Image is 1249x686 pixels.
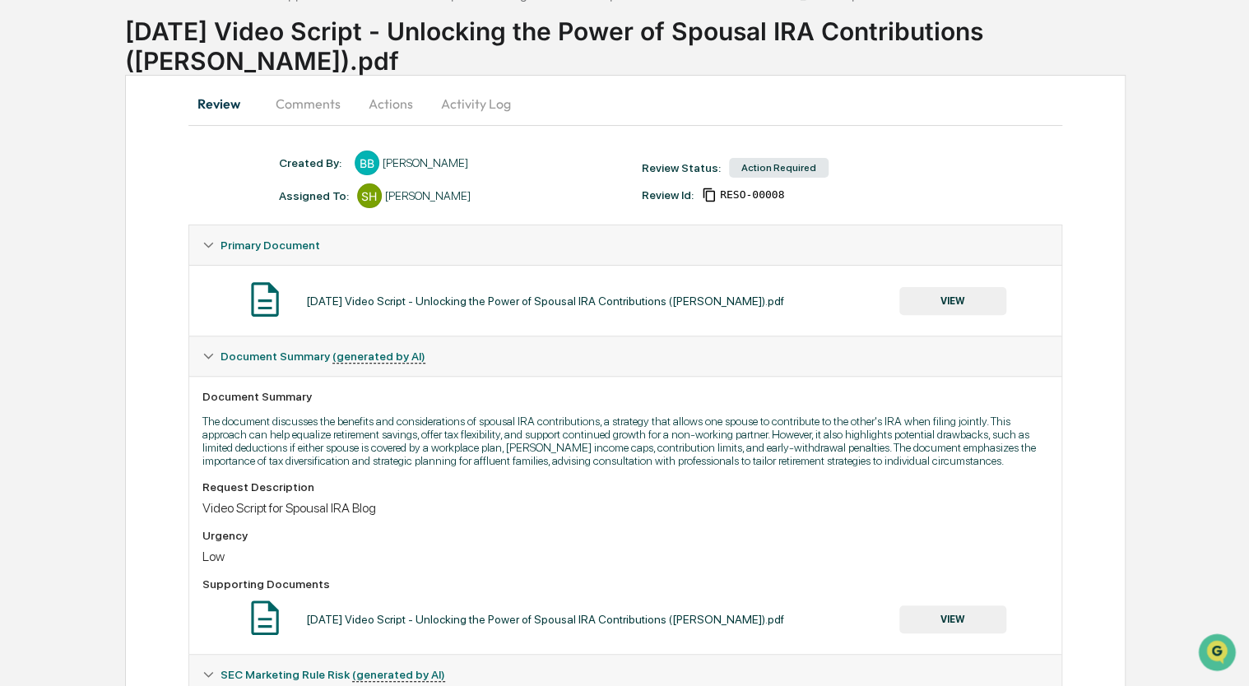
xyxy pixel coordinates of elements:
[383,156,468,169] div: [PERSON_NAME]
[16,240,30,253] div: 🔎
[136,207,204,224] span: Attestations
[202,480,1049,494] div: Request Description
[164,279,199,291] span: Pylon
[899,605,1006,633] button: VIEW
[16,126,46,155] img: 1746055101610-c473b297-6a78-478c-a979-82029cc54cd1
[16,209,30,222] div: 🖐️
[10,232,110,262] a: 🔎Data Lookup
[221,668,445,681] span: SEC Marketing Rule Risk
[357,183,382,208] div: SH
[33,207,106,224] span: Preclearance
[113,201,211,230] a: 🗄️Attestations
[56,142,208,155] div: We're available if you need us!
[306,294,784,308] div: [DATE] Video Script - Unlocking the Power of Spousal IRA Contributions ([PERSON_NAME]).pdf
[244,597,286,638] img: Document Icon
[119,209,132,222] div: 🗄️
[262,84,354,123] button: Comments
[354,84,428,123] button: Actions
[202,390,1049,403] div: Document Summary
[33,239,104,255] span: Data Lookup
[899,287,1006,315] button: VIEW
[279,156,346,169] div: Created By: ‎ ‎
[202,549,1049,564] div: Low
[1196,632,1241,676] iframe: Open customer support
[116,278,199,291] a: Powered byPylon
[729,158,829,178] div: Action Required
[189,336,1062,376] div: Document Summary (generated by AI)
[202,415,1049,467] p: The document discusses the benefits and considerations of spousal IRA contributions, a strategy t...
[720,188,784,202] span: b3239f29-e143-4d4a-ba56-a1fd4f4d203d
[642,161,721,174] div: Review Status:
[332,350,425,364] u: (generated by AI)
[56,126,270,142] div: Start new chat
[202,529,1049,542] div: Urgency
[202,577,1049,591] div: Supporting Documents
[642,188,694,202] div: Review Id:
[385,189,471,202] div: [PERSON_NAME]
[189,265,1062,336] div: Primary Document
[244,279,286,320] img: Document Icon
[355,151,379,175] div: BB
[306,613,784,626] div: [DATE] Video Script - Unlocking the Power of Spousal IRA Contributions ([PERSON_NAME]).pdf
[202,500,1049,516] div: Video Script for Spousal IRA Blog
[221,350,425,363] span: Document Summary
[189,225,1062,265] div: Primary Document
[280,131,299,151] button: Start new chat
[352,668,445,682] u: (generated by AI)
[125,3,1249,76] div: [DATE] Video Script - Unlocking the Power of Spousal IRA Contributions ([PERSON_NAME]).pdf
[16,35,299,61] p: How can we help?
[279,189,349,202] div: Assigned To:
[188,84,1063,123] div: secondary tabs example
[10,201,113,230] a: 🖐️Preclearance
[188,84,262,123] button: Review
[428,84,524,123] button: Activity Log
[189,376,1062,654] div: Document Summary (generated by AI)
[221,239,320,252] span: Primary Document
